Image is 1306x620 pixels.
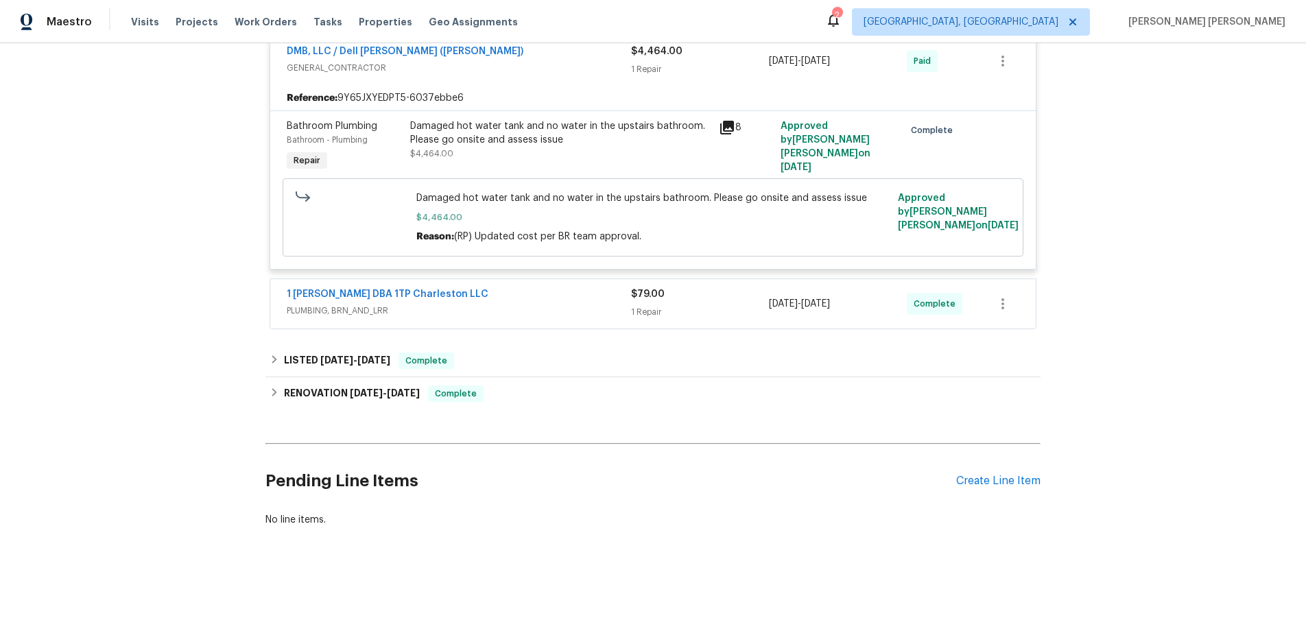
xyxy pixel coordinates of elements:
[769,297,830,311] span: -
[235,15,297,29] span: Work Orders
[357,355,390,365] span: [DATE]
[1123,15,1285,29] span: [PERSON_NAME] [PERSON_NAME]
[454,232,641,241] span: (RP) Updated cost per BR team approval.
[832,8,842,22] div: 2
[287,47,523,56] a: DMB, LLC / Dell [PERSON_NAME] ([PERSON_NAME])
[313,17,342,27] span: Tasks
[631,62,769,76] div: 1 Repair
[350,388,383,398] span: [DATE]
[631,305,769,319] div: 1 Repair
[416,191,890,205] span: Damaged hot water tank and no water in the upstairs bathroom. Please go onsite and assess issue
[988,221,1019,230] span: [DATE]
[914,54,936,68] span: Paid
[176,15,218,29] span: Projects
[898,193,1019,230] span: Approved by [PERSON_NAME] [PERSON_NAME] on
[320,355,390,365] span: -
[416,232,454,241] span: Reason:
[387,388,420,398] span: [DATE]
[801,56,830,66] span: [DATE]
[429,387,482,401] span: Complete
[265,449,956,513] h2: Pending Line Items
[287,304,631,318] span: PLUMBING, BRN_AND_LRR
[914,297,961,311] span: Complete
[769,56,798,66] span: [DATE]
[287,136,368,144] span: Bathroom - Plumbing
[359,15,412,29] span: Properties
[270,86,1036,110] div: 9Y65JXYEDPT5-6037ebbe6
[287,61,631,75] span: GENERAL_CONTRACTOR
[287,289,488,299] a: 1 [PERSON_NAME] DBA 1TP Charleston LLC
[320,355,353,365] span: [DATE]
[288,154,326,167] span: Repair
[911,123,958,137] span: Complete
[719,119,772,136] div: 8
[287,91,337,105] b: Reference:
[410,119,711,147] div: Damaged hot water tank and no water in the upstairs bathroom. Please go onsite and assess issue
[47,15,92,29] span: Maestro
[801,299,830,309] span: [DATE]
[631,289,665,299] span: $79.00
[131,15,159,29] span: Visits
[265,377,1041,410] div: RENOVATION [DATE]-[DATE]Complete
[769,54,830,68] span: -
[400,354,453,368] span: Complete
[265,344,1041,377] div: LISTED [DATE]-[DATE]Complete
[410,150,453,158] span: $4,464.00
[631,47,682,56] span: $4,464.00
[284,385,420,402] h6: RENOVATION
[769,299,798,309] span: [DATE]
[781,121,870,172] span: Approved by [PERSON_NAME] [PERSON_NAME] on
[287,121,377,131] span: Bathroom Plumbing
[265,513,1041,527] div: No line items.
[864,15,1058,29] span: [GEOGRAPHIC_DATA], [GEOGRAPHIC_DATA]
[350,388,420,398] span: -
[956,475,1041,488] div: Create Line Item
[429,15,518,29] span: Geo Assignments
[416,211,890,224] span: $4,464.00
[781,163,811,172] span: [DATE]
[284,353,390,369] h6: LISTED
